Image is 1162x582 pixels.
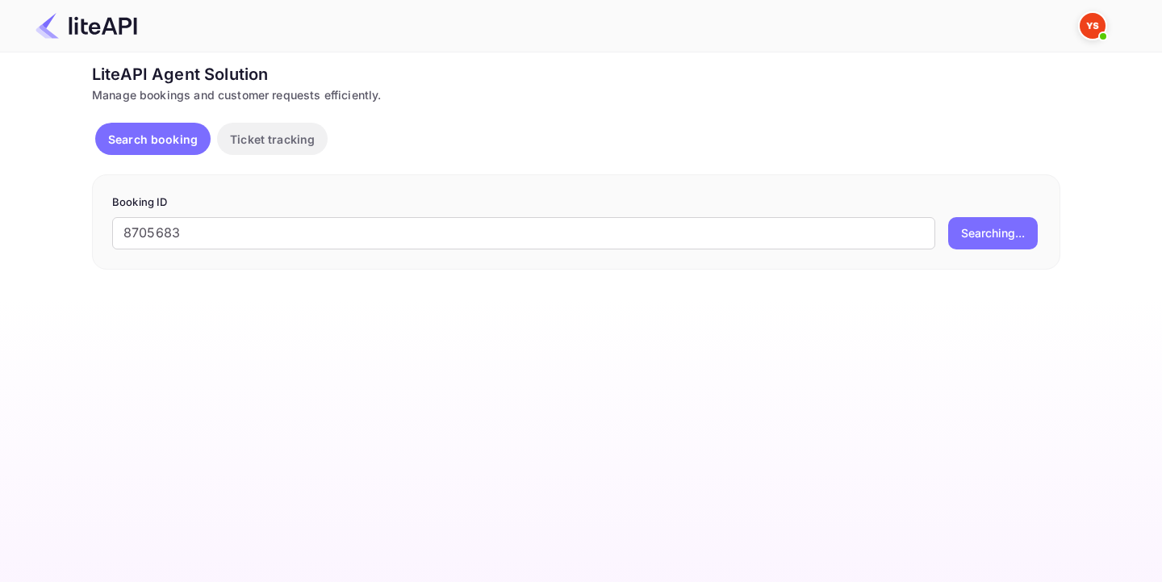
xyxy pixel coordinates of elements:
[230,131,315,148] p: Ticket tracking
[92,62,1060,86] div: LiteAPI Agent Solution
[92,86,1060,103] div: Manage bookings and customer requests efficiently.
[948,217,1038,249] button: Searching...
[108,131,198,148] p: Search booking
[112,217,935,249] input: Enter Booking ID (e.g., 63782194)
[1080,13,1106,39] img: Yandex Support
[112,195,1040,211] p: Booking ID
[36,13,137,39] img: LiteAPI Logo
